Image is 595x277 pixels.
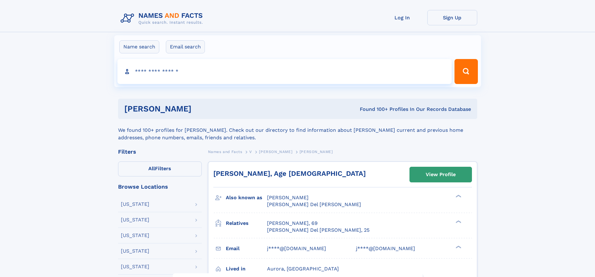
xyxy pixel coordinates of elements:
h3: Lived in [226,264,267,274]
span: V [249,150,252,154]
div: Filters [118,149,202,155]
img: Logo Names and Facts [118,10,208,27]
h1: [PERSON_NAME] [124,105,276,113]
label: Name search [119,40,159,53]
a: [PERSON_NAME], 69 [267,220,318,227]
h3: Also known as [226,192,267,203]
label: Filters [118,161,202,176]
span: Aurora, [GEOGRAPHIC_DATA] [267,266,339,272]
div: ❯ [454,194,462,198]
span: [PERSON_NAME] [259,150,292,154]
a: V [249,148,252,156]
a: Names and Facts [208,148,242,156]
span: [PERSON_NAME] Del [PERSON_NAME] [267,201,361,207]
div: We found 100+ profiles for [PERSON_NAME]. Check out our directory to find information about [PERS... [118,119,477,141]
a: [PERSON_NAME], Age [DEMOGRAPHIC_DATA] [213,170,366,177]
a: View Profile [410,167,472,182]
div: [US_STATE] [121,249,149,254]
div: ❯ [454,245,462,249]
span: [PERSON_NAME] [267,195,309,200]
input: search input [117,59,452,84]
a: [PERSON_NAME] [259,148,292,156]
span: All [148,166,155,171]
div: ❯ [454,220,462,224]
div: [US_STATE] [121,217,149,222]
div: [US_STATE] [121,202,149,207]
span: [PERSON_NAME] [300,150,333,154]
div: [US_STATE] [121,264,149,269]
h3: Relatives [226,218,267,229]
div: Browse Locations [118,184,202,190]
div: [US_STATE] [121,233,149,238]
h3: Email [226,243,267,254]
div: View Profile [426,167,456,182]
a: [PERSON_NAME] Del [PERSON_NAME], 25 [267,227,369,234]
a: Sign Up [427,10,477,25]
label: Email search [166,40,205,53]
button: Search Button [454,59,478,84]
div: Found 100+ Profiles In Our Records Database [275,106,471,113]
a: Log In [377,10,427,25]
